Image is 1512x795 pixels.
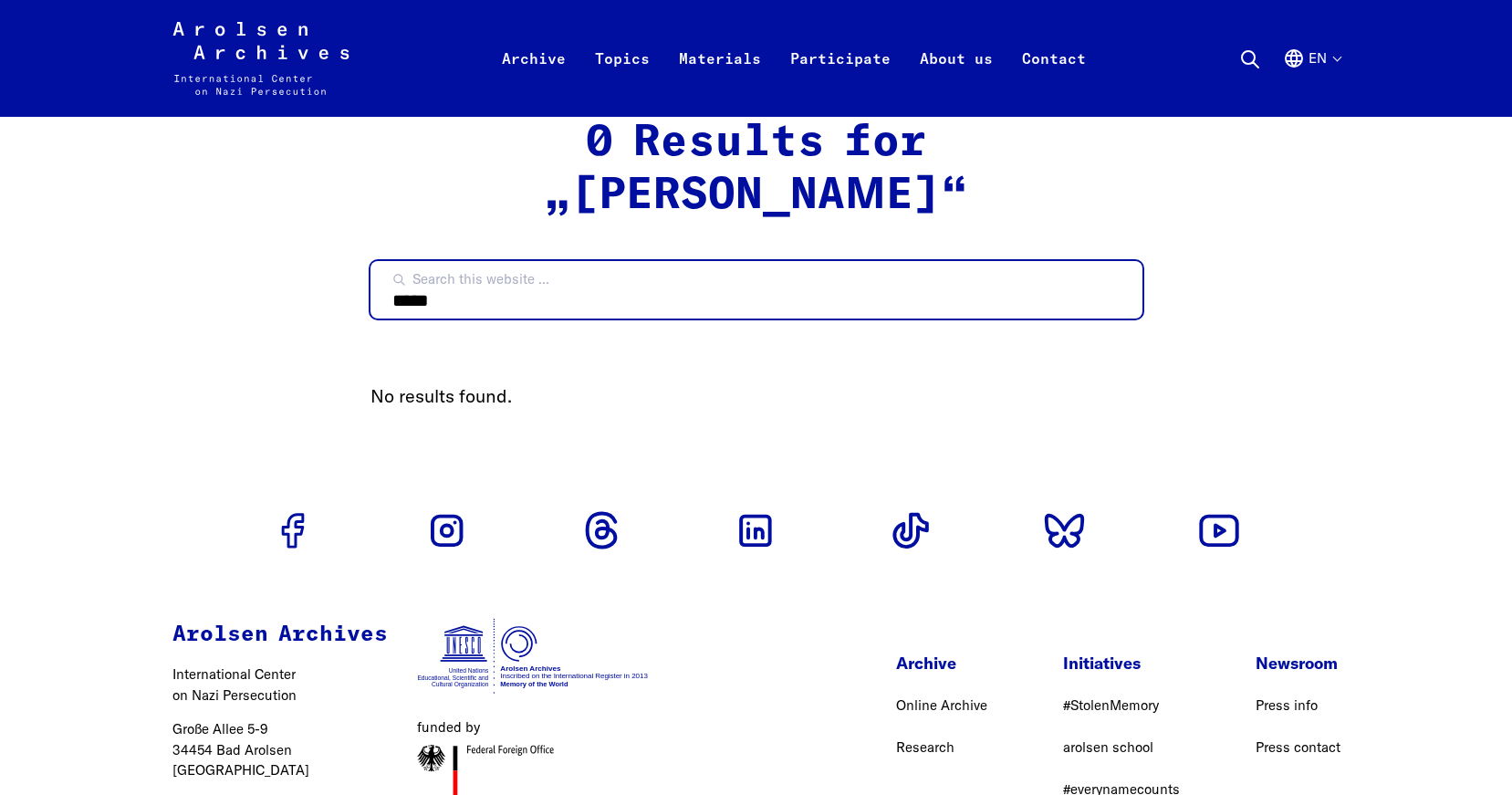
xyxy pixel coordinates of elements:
a: Online Archive [896,696,987,714]
figcaption: funded by [417,717,650,738]
p: International Center on Nazi Persecution [172,664,388,706]
a: Go to Threads profile [572,501,631,560]
p: No results found. [370,382,1142,410]
strong: Arolsen Archives [172,623,388,645]
a: arolsen school [1063,738,1153,756]
p: Newsroom [1256,651,1340,675]
p: Initiatives [1063,651,1180,675]
a: #StolenMemory [1063,696,1159,714]
a: Go to Instagram profile [418,501,476,560]
a: Materials [664,44,776,117]
nav: Primary [487,22,1100,95]
a: Go to Tiktok profile [881,501,940,560]
a: Participate [776,44,905,117]
a: Go to Facebook profile [264,501,322,560]
a: Press contact [1256,738,1340,756]
a: Archive [487,44,580,117]
a: Contact [1007,44,1100,117]
a: Research [896,738,954,756]
button: English, language selection [1283,47,1340,113]
p: Archive [896,651,987,675]
a: Go to Linkedin profile [726,501,785,560]
a: About us [905,44,1007,117]
a: Go to Bluesky profile [1036,501,1094,560]
h2: 0 Results for „[PERSON_NAME]“ [370,117,1142,222]
p: Große Allee 5-9 34454 Bad Arolsen [GEOGRAPHIC_DATA] [172,719,388,781]
a: Press info [1256,696,1318,714]
a: Go to Youtube profile [1190,501,1248,560]
a: Topics [580,44,664,117]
